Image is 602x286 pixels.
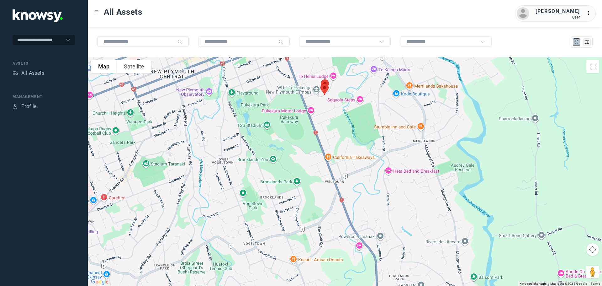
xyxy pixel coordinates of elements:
[550,282,587,285] span: Map data ©2025 Google
[177,39,182,44] div: Search
[278,39,283,44] div: Search
[574,39,579,45] div: Map
[536,15,580,19] div: User
[536,8,580,15] div: [PERSON_NAME]
[586,60,599,73] button: Toggle fullscreen view
[520,282,547,286] button: Keyboard shortcuts
[13,103,37,110] a: ProfileProfile
[13,69,44,77] a: AssetsAll Assets
[13,9,63,22] img: Application Logo
[13,104,18,109] div: Profile
[104,6,142,18] span: All Assets
[91,60,117,73] button: Show street map
[584,39,590,45] div: List
[13,70,18,76] div: Assets
[21,103,37,110] div: Profile
[94,10,99,14] div: Toggle Menu
[586,9,594,17] div: :
[13,94,75,100] div: Management
[586,266,599,278] button: Drag Pegman onto the map to open Street View
[117,60,151,73] button: Show satellite imagery
[586,243,599,256] button: Map camera controls
[591,282,600,285] a: Terms (opens in new tab)
[13,61,75,66] div: Assets
[587,11,593,15] tspan: ...
[586,9,594,18] div: :
[89,278,110,286] a: Open this area in Google Maps (opens a new window)
[21,69,44,77] div: All Assets
[517,7,529,20] img: avatar.png
[89,278,110,286] img: Google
